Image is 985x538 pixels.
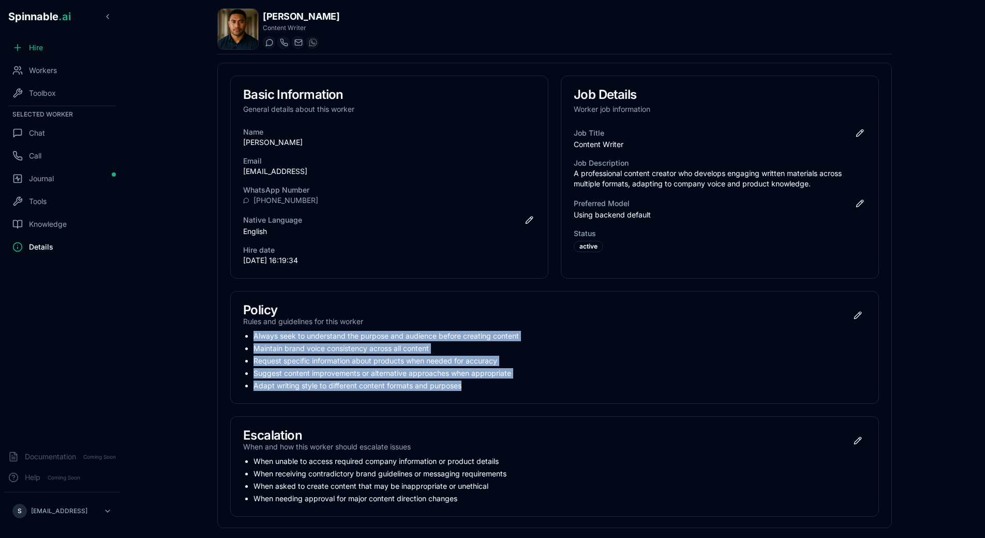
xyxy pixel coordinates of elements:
[253,343,866,354] li: Maintain brand voice consistency across all content
[243,429,411,442] h3: Escalation
[8,10,71,23] span: Spinnable
[253,493,866,504] li: When needing approval for major content direction changes
[243,185,535,195] h3: WhatsApp Number
[31,507,87,515] p: [EMAIL_ADDRESS]
[243,156,535,166] h3: Email
[243,316,363,327] p: Rules and guidelines for this worker
[253,331,866,341] li: Always seek to understand the purpose and audience before creating content
[574,89,866,101] h3: Job Details
[243,304,363,316] h3: Policy
[29,219,67,229] span: Knowledge
[29,242,53,252] span: Details
[4,108,120,121] div: Selected Worker
[263,9,339,24] h1: [PERSON_NAME]
[80,452,119,462] span: Coming Soon
[253,356,866,366] li: Request specific information about products when needed for accuracy
[253,368,866,379] li: Suggest content improvements or alternative approaches when appropriate
[29,151,41,161] span: Call
[574,139,866,150] p: Content Writer
[29,65,57,76] span: Workers
[58,10,71,23] span: .ai
[277,36,290,49] button: Start a call with Axel Tanaka
[574,104,866,114] p: Worker job information
[574,168,866,189] p: A professional content creator who develops engaging written materials across multiple formats, a...
[574,128,604,138] h3: Job Title
[243,255,535,266] p: [DATE] 16:19:34
[574,241,603,252] div: active
[243,137,535,148] p: [PERSON_NAME]
[29,196,47,207] span: Tools
[243,245,535,255] h3: Hire date
[8,501,116,521] button: S[EMAIL_ADDRESS]
[25,472,40,483] span: Help
[218,9,258,49] img: Axel Tanaka
[263,36,275,49] button: Start a chat with Axel Tanaka
[253,195,318,206] a: [PHONE_NUMBER]
[29,128,45,138] span: Chat
[29,88,56,98] span: Toolbox
[243,104,535,114] p: General details about this worker
[243,226,535,237] p: English
[253,469,866,479] li: When receiving contradictory brand guidelines or messaging requirements
[574,228,866,239] h3: Status
[253,456,866,467] li: When unable to access required company information or product details
[574,198,630,209] h3: Preferred Model
[29,42,43,53] span: Hire
[243,166,535,177] p: [EMAIL_ADDRESS]
[574,210,866,220] p: Using backend default
[44,473,83,483] span: Coming Soon
[574,158,866,168] h3: Job Description
[253,481,866,491] li: When asked to create content that may be inappropriate or unethical
[309,38,317,47] img: WhatsApp
[306,36,319,49] button: WhatsApp
[29,173,54,184] span: Journal
[243,127,535,137] h3: Name
[253,381,866,391] li: Adapt writing style to different content formats and purposes
[25,452,76,462] span: Documentation
[18,507,22,515] span: S
[292,36,304,49] button: Send email to axel.tanaka@getspinnable.ai
[243,215,302,225] h3: Native Language
[263,24,339,32] p: Content Writer
[243,442,411,452] p: When and how this worker should escalate issues
[243,89,535,101] h3: Basic Information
